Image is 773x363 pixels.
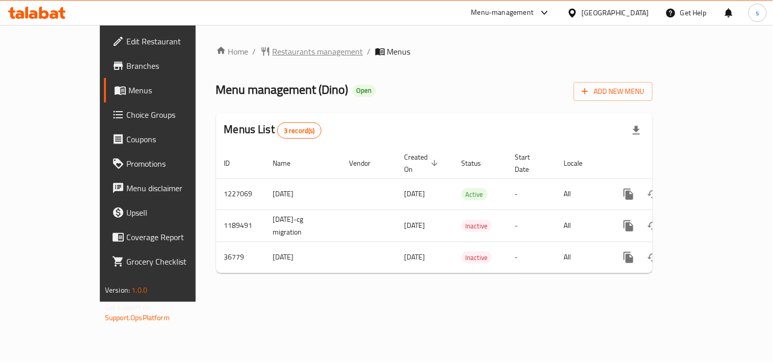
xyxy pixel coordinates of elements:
[104,127,229,151] a: Coupons
[104,102,229,127] a: Choice Groups
[273,45,363,58] span: Restaurants management
[353,85,376,97] div: Open
[216,242,265,273] td: 36779
[515,151,544,175] span: Start Date
[126,231,221,243] span: Coverage Report
[265,178,341,210] td: [DATE]
[224,122,322,139] h2: Menus List
[105,283,130,297] span: Version:
[353,86,376,95] span: Open
[641,245,665,270] button: Change Status
[608,148,723,179] th: Actions
[260,45,363,58] a: Restaurants management
[126,158,221,170] span: Promotions
[224,157,244,169] span: ID
[131,283,147,297] span: 1.0.0
[405,250,425,264] span: [DATE]
[126,206,221,219] span: Upsell
[105,311,170,324] a: Support.OpsPlatform
[265,210,341,242] td: [DATE]-cg migration
[582,85,645,98] span: Add New Menu
[556,178,608,210] td: All
[216,210,265,242] td: 1189491
[556,210,608,242] td: All
[462,251,492,264] div: Inactive
[617,245,641,270] button: more
[641,214,665,238] button: Change Status
[617,182,641,206] button: more
[624,118,649,143] div: Export file
[507,210,556,242] td: -
[104,225,229,249] a: Coverage Report
[350,157,384,169] span: Vendor
[104,200,229,225] a: Upsell
[104,249,229,274] a: Grocery Checklist
[126,133,221,145] span: Coupons
[462,252,492,264] span: Inactive
[104,29,229,54] a: Edit Restaurant
[471,7,534,19] div: Menu-management
[405,219,425,232] span: [DATE]
[462,220,492,232] span: Inactive
[104,176,229,200] a: Menu disclaimer
[105,301,152,314] span: Get support on:
[126,255,221,268] span: Grocery Checklist
[104,78,229,102] a: Menus
[128,84,221,96] span: Menus
[216,178,265,210] td: 1227069
[641,182,665,206] button: Change Status
[756,7,759,18] span: s
[126,60,221,72] span: Branches
[405,187,425,200] span: [DATE]
[582,7,649,18] div: [GEOGRAPHIC_DATA]
[564,157,596,169] span: Locale
[265,242,341,273] td: [DATE]
[387,45,411,58] span: Menus
[216,78,349,101] span: Menu management ( Dino )
[216,148,723,273] table: enhanced table
[104,54,229,78] a: Branches
[126,182,221,194] span: Menu disclaimer
[507,242,556,273] td: -
[507,178,556,210] td: -
[253,45,256,58] li: /
[126,35,221,47] span: Edit Restaurant
[405,151,441,175] span: Created On
[273,157,304,169] span: Name
[367,45,371,58] li: /
[216,45,653,58] nav: breadcrumb
[216,45,249,58] a: Home
[462,157,495,169] span: Status
[617,214,641,238] button: more
[574,82,653,101] button: Add New Menu
[462,189,488,200] span: Active
[278,126,321,136] span: 3 record(s)
[556,242,608,273] td: All
[104,151,229,176] a: Promotions
[126,109,221,121] span: Choice Groups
